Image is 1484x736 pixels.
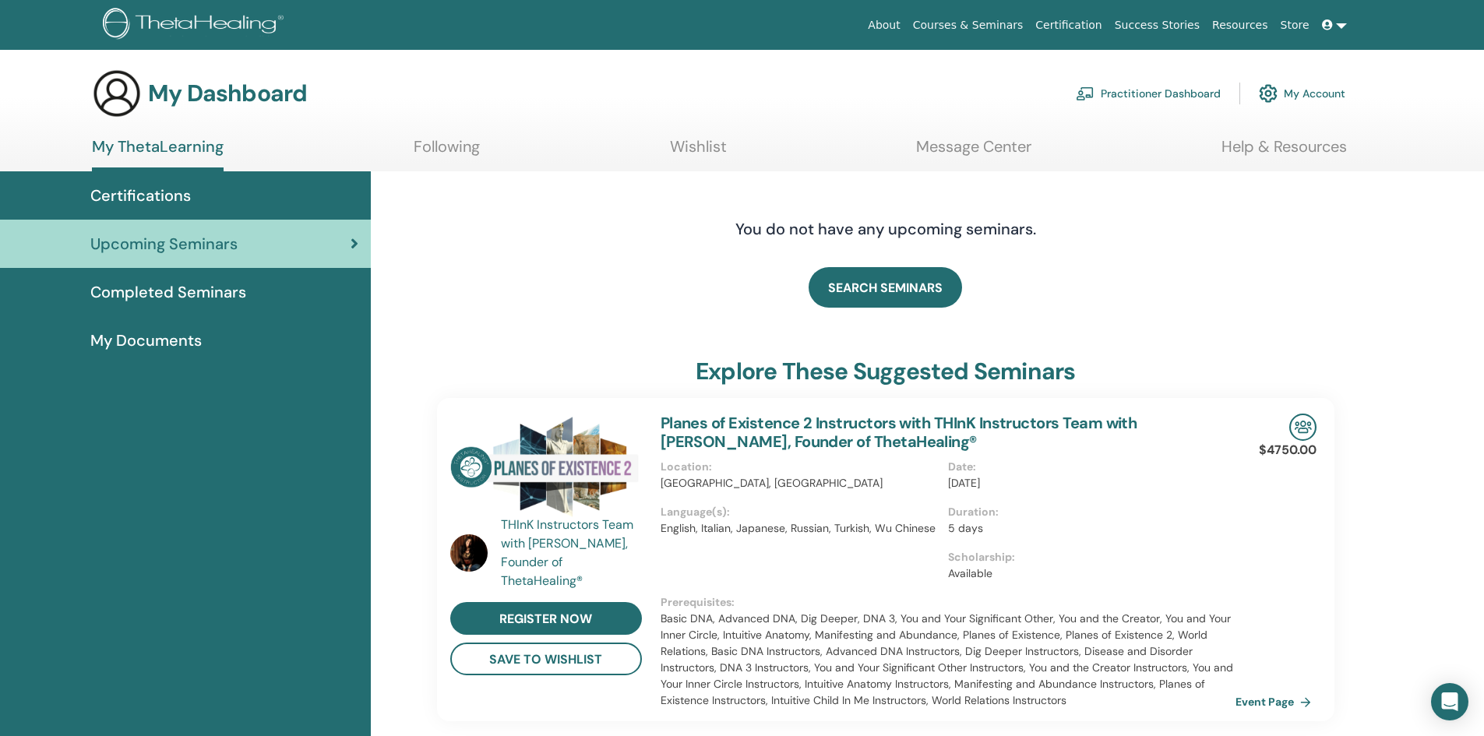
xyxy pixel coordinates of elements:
p: 5 days [948,520,1226,537]
p: Prerequisites : [661,594,1235,611]
a: Certification [1029,11,1108,40]
a: SEARCH SEMINARS [809,267,962,308]
img: cog.svg [1259,80,1278,107]
p: [GEOGRAPHIC_DATA], [GEOGRAPHIC_DATA] [661,475,939,491]
a: Store [1274,11,1316,40]
a: My Account [1259,76,1345,111]
a: Event Page [1235,690,1317,713]
p: English, Italian, Japanese, Russian, Turkish, Wu Chinese [661,520,939,537]
div: Open Intercom Messenger [1431,683,1468,720]
p: Language(s) : [661,504,939,520]
img: generic-user-icon.jpg [92,69,142,118]
span: SEARCH SEMINARS [828,280,943,296]
a: Wishlist [670,137,727,167]
p: [DATE] [948,475,1226,491]
span: register now [499,611,592,627]
span: Certifications [90,184,191,207]
a: About [862,11,906,40]
button: save to wishlist [450,643,642,675]
img: chalkboard-teacher.svg [1076,86,1094,100]
p: Scholarship : [948,549,1226,565]
h4: You do not have any upcoming seminars. [640,220,1131,238]
p: Location : [661,459,939,475]
a: My ThetaLearning [92,137,224,171]
p: Date : [948,459,1226,475]
span: My Documents [90,329,202,352]
a: register now [450,602,642,635]
a: Courses & Seminars [907,11,1030,40]
img: logo.png [103,8,289,43]
img: default.jpg [450,534,488,572]
h3: explore these suggested seminars [696,357,1075,386]
img: Planes of Existence 2 Instructors [450,414,642,520]
h3: My Dashboard [148,79,307,107]
a: Following [414,137,480,167]
a: Planes of Existence 2 Instructors with THInK Instructors Team with [PERSON_NAME], Founder of Thet... [661,413,1137,452]
a: Message Center [916,137,1031,167]
a: Practitioner Dashboard [1076,76,1221,111]
a: Success Stories [1109,11,1206,40]
img: In-Person Seminar [1289,414,1317,441]
p: $4750.00 [1259,441,1317,460]
a: THInK Instructors Team with [PERSON_NAME], Founder of ThetaHealing® [501,516,645,590]
p: Duration : [948,504,1226,520]
p: Basic DNA, Advanced DNA, Dig Deeper, DNA 3, You and Your Significant Other, You and the Creator, ... [661,611,1235,709]
a: Help & Resources [1221,137,1347,167]
a: Resources [1206,11,1274,40]
span: Upcoming Seminars [90,232,238,255]
p: Available [948,565,1226,582]
span: Completed Seminars [90,280,246,304]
